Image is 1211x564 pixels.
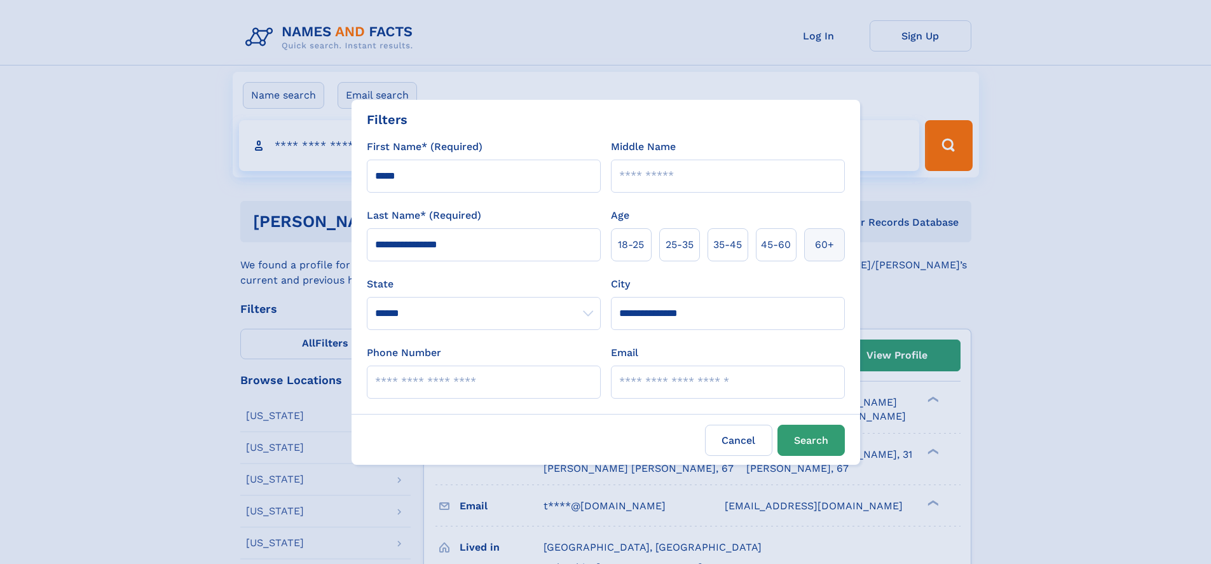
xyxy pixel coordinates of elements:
span: 60+ [815,237,834,252]
span: 18‑25 [618,237,644,252]
label: Last Name* (Required) [367,208,481,223]
label: Cancel [705,425,772,456]
label: Phone Number [367,345,441,361]
div: Filters [367,110,407,129]
label: Email [611,345,638,361]
span: 45‑60 [761,237,791,252]
button: Search [777,425,845,456]
label: First Name* (Required) [367,139,482,155]
label: State [367,277,601,292]
span: 25‑35 [666,237,694,252]
label: City [611,277,630,292]
label: Middle Name [611,139,676,155]
span: 35‑45 [713,237,742,252]
label: Age [611,208,629,223]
